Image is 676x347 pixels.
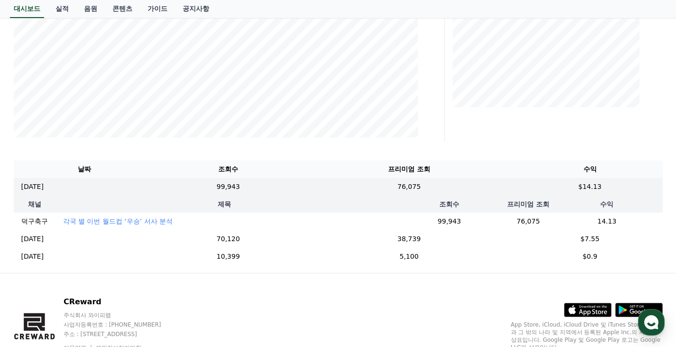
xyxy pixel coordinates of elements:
[518,160,663,178] th: 수익
[505,196,551,213] th: 프리미엄 조회
[551,196,662,213] th: 수익
[156,248,301,265] td: 10,399
[21,252,44,262] p: [DATE]
[56,196,394,213] th: 제목
[30,282,36,290] span: 홈
[301,248,517,265] td: 5,100
[64,330,179,338] p: 주소 : [STREET_ADDRESS]
[14,160,156,178] th: 날짜
[518,248,663,265] td: $0.9
[14,213,56,230] td: 덕구축구
[64,321,179,328] p: 사업자등록번호 : [PHONE_NUMBER]
[156,178,301,196] td: 99,943
[63,216,173,226] button: 각국 별 이번 월드컵 ‘우승’ 서사 분석
[21,182,44,192] p: [DATE]
[21,234,44,244] p: [DATE]
[3,268,63,292] a: 홈
[301,230,517,248] td: 38,739
[301,178,517,196] td: 76,075
[63,268,122,292] a: 대화
[64,296,179,308] p: CReward
[518,230,663,248] td: $7.55
[393,213,505,230] td: 99,943
[156,230,301,248] td: 70,120
[518,178,663,196] td: $14.13
[301,160,517,178] th: 프리미엄 조회
[147,282,158,290] span: 설정
[156,160,301,178] th: 조회수
[551,213,662,230] td: 14.13
[393,196,505,213] th: 조회수
[87,283,98,291] span: 대화
[14,196,56,213] th: 채널
[122,268,182,292] a: 설정
[505,213,551,230] td: 76,075
[64,311,179,319] p: 주식회사 와이피랩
